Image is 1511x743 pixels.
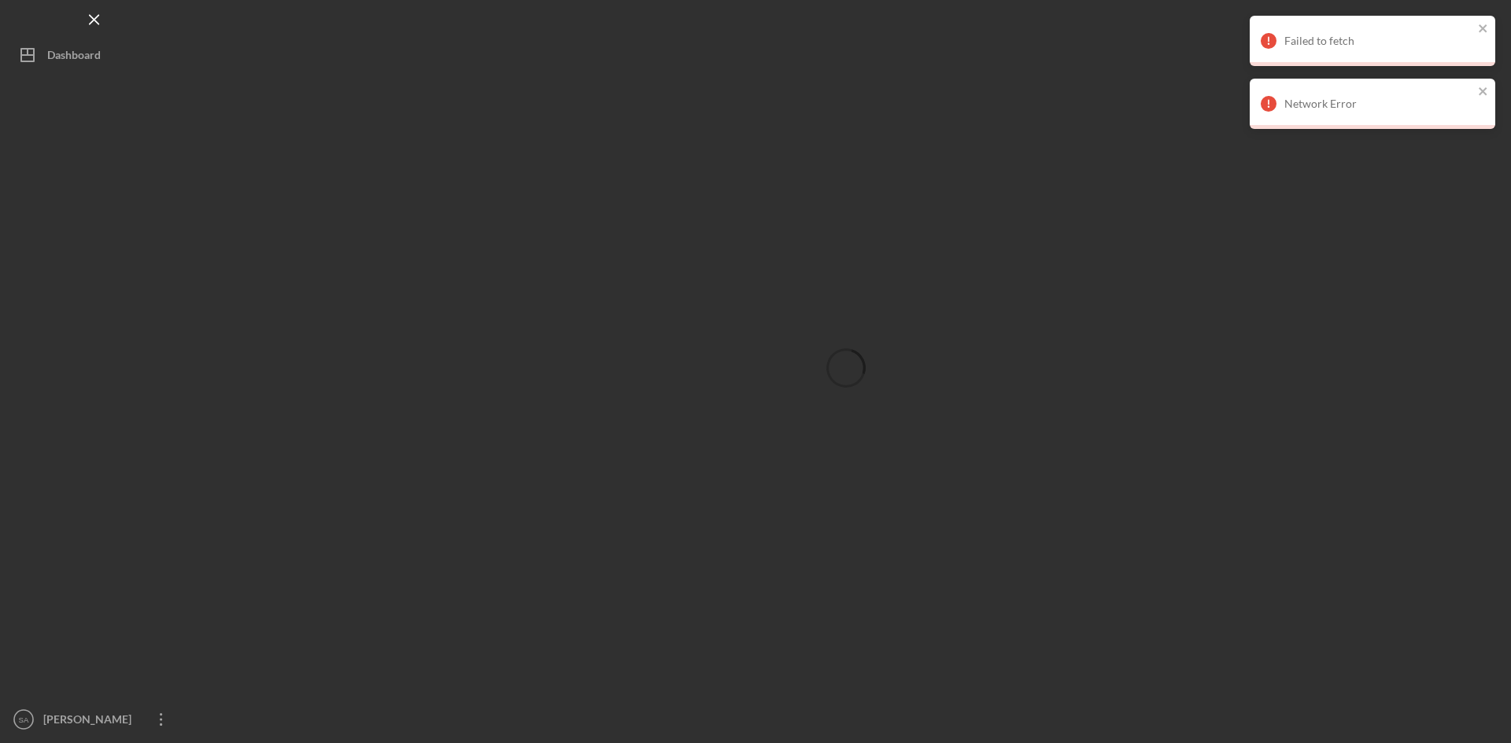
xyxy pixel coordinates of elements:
button: close [1478,22,1489,37]
button: SA[PERSON_NAME] [8,704,181,735]
button: Dashboard [8,39,181,71]
button: close [1478,85,1489,100]
div: [PERSON_NAME] [39,704,142,739]
div: Failed to fetch [1284,35,1473,47]
div: Network Error [1284,97,1473,110]
div: Dashboard [47,39,101,75]
text: SA [19,715,29,724]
